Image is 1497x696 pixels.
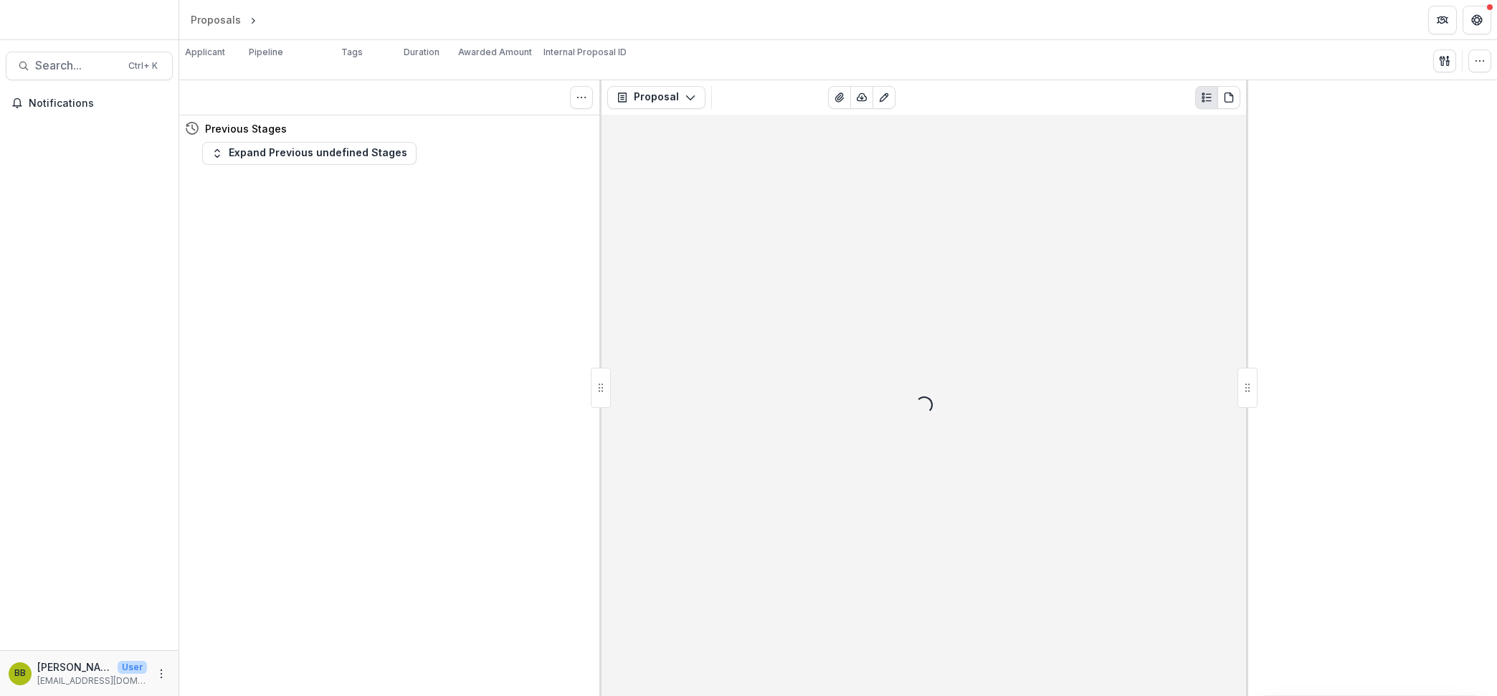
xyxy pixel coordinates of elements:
p: User [118,661,147,674]
button: More [153,665,170,682]
div: Brandy Boyer [14,669,26,678]
span: Search... [35,59,120,72]
h4: Previous Stages [205,121,287,136]
button: Search... [6,52,173,80]
p: Awarded Amount [458,46,532,59]
button: Toggle View Cancelled Tasks [570,86,593,109]
button: Plaintext view [1195,86,1218,109]
p: Duration [404,46,439,59]
p: Internal Proposal ID [543,46,627,59]
button: Expand Previous undefined Stages [202,142,417,165]
nav: breadcrumb [185,9,320,30]
p: [EMAIL_ADDRESS][DOMAIN_NAME] [37,674,147,687]
button: Edit as form [873,86,895,109]
p: Applicant [185,46,225,59]
p: [PERSON_NAME] [37,659,112,674]
div: Proposals [191,12,241,27]
a: Proposals [185,9,247,30]
button: Partners [1428,6,1457,34]
p: Pipeline [249,46,283,59]
button: Notifications [6,92,173,115]
button: PDF view [1217,86,1240,109]
button: View Attached Files [828,86,851,109]
div: Ctrl + K [125,58,161,74]
button: Proposal [607,86,705,109]
p: Tags [341,46,363,59]
span: Notifications [29,97,167,110]
button: Get Help [1463,6,1491,34]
